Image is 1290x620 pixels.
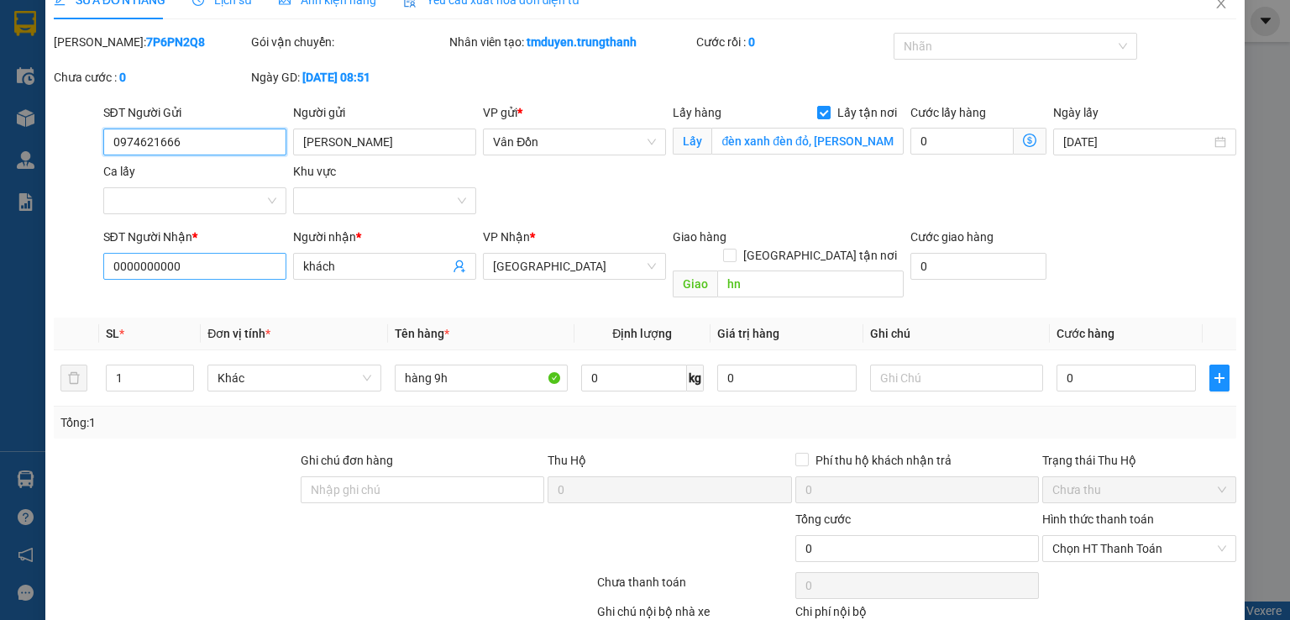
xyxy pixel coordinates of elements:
label: Ghi chú đơn hàng [301,454,393,467]
span: Tổng cước [795,512,851,526]
div: SĐT Người Nhận [103,228,286,246]
div: Nhân viên tạo: [449,33,693,51]
span: [GEOGRAPHIC_DATA] tận nơi [737,246,904,265]
span: Vân Đồn [493,129,656,155]
input: Cước lấy hàng [910,128,1014,155]
span: Phí thu hộ khách nhận trả [809,451,958,470]
span: Giao hàng [673,230,726,244]
div: Người nhận [293,228,476,246]
div: SĐT Người Gửi [103,103,286,122]
div: Người gửi [293,103,476,122]
span: Thu Hộ [548,454,586,467]
span: plus [1210,371,1229,385]
input: Lấy tận nơi [711,128,904,155]
input: Cước giao hàng [910,253,1046,280]
input: Ghi Chú [870,365,1043,391]
input: Dọc đường [717,271,904,297]
b: [DATE] 08:51 [302,71,370,84]
span: Giá trị hàng [717,327,779,340]
span: Lấy hàng [673,106,721,119]
span: Định lượng [612,327,672,340]
div: Tổng: 1 [60,413,499,432]
label: Ngày lấy [1053,106,1099,119]
div: Gói vận chuyển: [251,33,445,51]
span: Lấy tận nơi [831,103,904,122]
div: VP gửi [483,103,666,122]
span: kg [687,365,704,391]
div: Khu vực [293,162,476,181]
span: Giao [673,271,717,297]
span: user-add [453,260,466,273]
span: Đơn vị tính [207,327,270,340]
label: Ca lấy [103,165,135,178]
b: tmduyen.trungthanh [527,35,637,49]
div: Trạng thái Thu Hộ [1042,451,1236,470]
span: Hà Nội [493,254,656,279]
span: Chọn HT Thanh Toán [1052,536,1226,561]
b: 7P6PN2Q8 [146,35,205,49]
span: Khác [218,365,370,391]
input: Ngày lấy [1063,133,1211,151]
span: Tên hàng [395,327,449,340]
input: VD: Bàn, Ghế [395,365,568,391]
span: Cước hàng [1057,327,1114,340]
span: SL [106,327,119,340]
button: plus [1209,365,1230,391]
span: Lấy [673,128,711,155]
div: Chưa thanh toán [595,573,793,602]
label: Cước giao hàng [910,230,994,244]
span: dollar-circle [1023,134,1036,147]
button: delete [60,365,87,391]
span: VP Nhận [483,230,530,244]
span: Chưa thu [1052,477,1226,502]
div: Chưa cước : [54,68,248,87]
th: Ghi chú [863,318,1050,350]
label: Hình thức thanh toán [1042,512,1154,526]
b: 0 [748,35,755,49]
input: Ghi chú đơn hàng [301,476,544,503]
div: Cước rồi : [696,33,890,51]
label: Cước lấy hàng [910,106,986,119]
div: Ngày GD: [251,68,445,87]
div: [PERSON_NAME]: [54,33,248,51]
b: 0 [119,71,126,84]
